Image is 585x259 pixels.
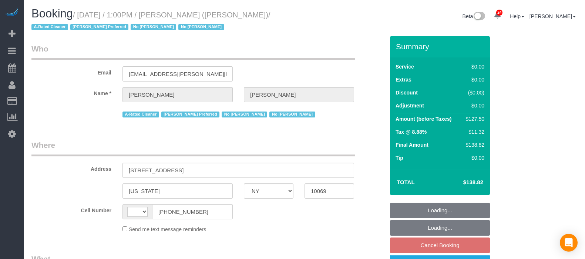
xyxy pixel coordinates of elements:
span: No [PERSON_NAME] [222,112,267,117]
span: No [PERSON_NAME] [269,112,315,117]
span: [PERSON_NAME] Preferred [70,24,128,30]
span: No [PERSON_NAME] [131,24,176,30]
div: $0.00 [463,76,484,83]
div: Open Intercom Messenger [560,234,578,252]
label: Service [396,63,414,70]
span: / [31,11,270,31]
label: Name * [26,87,117,97]
legend: Who [31,43,355,60]
a: 24 [490,7,505,24]
label: Tax @ 8.88% [396,128,427,136]
div: ($0.00) [463,89,484,96]
h4: $138.82 [441,179,483,186]
span: Booking [31,7,73,20]
small: / [DATE] / 1:00PM / [PERSON_NAME] ([PERSON_NAME]) [31,11,270,31]
label: Tip [396,154,403,162]
a: Beta [463,13,485,19]
div: $0.00 [463,154,484,162]
input: Email [122,66,233,82]
label: Amount (before Taxes) [396,115,451,123]
div: $11.32 [463,128,484,136]
input: Zip Code [305,183,354,199]
span: Send me text message reminders [129,226,206,232]
input: First Name [122,87,233,102]
label: Final Amount [396,141,428,149]
legend: Where [31,140,355,156]
label: Adjustment [396,102,424,109]
span: [PERSON_NAME] Preferred [161,112,219,117]
a: [PERSON_NAME] [529,13,576,19]
input: Last Name [244,87,354,102]
img: New interface [473,12,485,21]
span: A-Rated Cleaner [122,112,159,117]
label: Extras [396,76,411,83]
a: Help [510,13,524,19]
label: Discount [396,89,418,96]
label: Address [26,163,117,173]
strong: Total [397,179,415,185]
div: $138.82 [463,141,484,149]
input: Cell Number [152,204,233,219]
input: City [122,183,233,199]
label: Email [26,66,117,76]
img: Automaid Logo [4,7,19,18]
div: $0.00 [463,63,484,70]
span: A-Rated Cleaner [31,24,68,30]
span: No [PERSON_NAME] [178,24,224,30]
div: $0.00 [463,102,484,109]
label: Cell Number [26,204,117,214]
div: $127.50 [463,115,484,123]
span: 24 [496,10,502,16]
h3: Summary [396,42,486,51]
